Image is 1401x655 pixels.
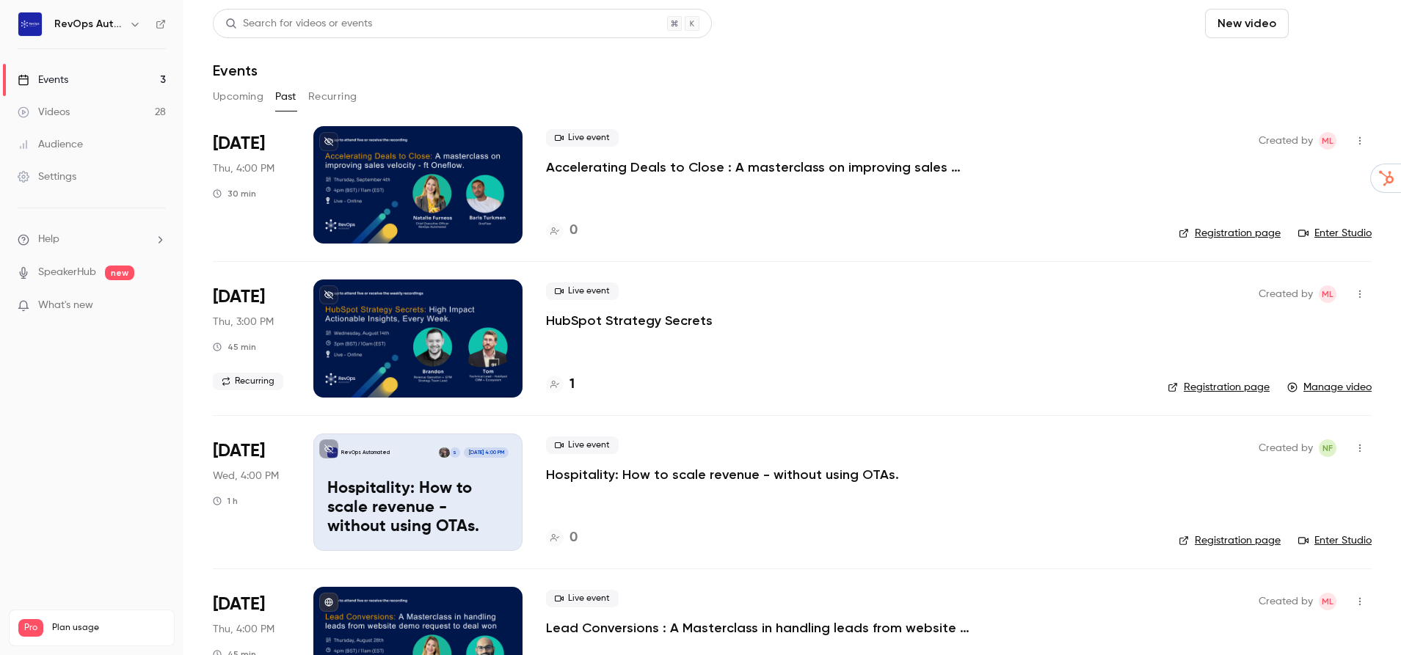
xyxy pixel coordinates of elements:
[1322,132,1333,150] span: ML
[341,449,390,456] p: RevOps Automated
[18,137,83,152] div: Audience
[1298,226,1372,241] a: Enter Studio
[1298,533,1372,548] a: Enter Studio
[213,495,238,507] div: 1 h
[449,447,461,458] div: S
[546,436,619,454] span: Live event
[546,375,575,395] a: 1
[213,469,279,483] span: Wed, 4:00 PM
[213,593,265,616] span: [DATE]
[1287,380,1372,395] a: Manage video
[546,619,986,637] a: Lead Conversions : A Masterclass in handling leads from website demo request to deal won - feat R...
[225,16,372,32] div: Search for videos or events
[18,105,70,120] div: Videos
[546,312,713,329] a: HubSpot Strategy Secrets
[1179,533,1281,548] a: Registration page
[105,266,134,280] span: new
[546,466,899,483] a: Hospitality: How to scale revenue - without using OTAs.
[1168,380,1270,395] a: Registration page
[1259,439,1313,457] span: Created by
[18,169,76,184] div: Settings
[1259,285,1313,303] span: Created by
[570,375,575,395] h4: 1
[213,161,274,176] span: Thu, 4:00 PM
[546,221,578,241] a: 0
[546,528,578,548] a: 0
[1259,132,1313,150] span: Created by
[38,265,96,280] a: SpeakerHub
[213,62,258,79] h1: Events
[213,188,256,200] div: 30 min
[54,17,123,32] h6: RevOps Automated
[1319,132,1336,150] span: Mia-Jean Lee
[18,232,166,247] li: help-dropdown-opener
[18,619,43,637] span: Pro
[1322,593,1333,610] span: ML
[327,480,509,536] p: Hospitality: How to scale revenue - without using OTAs.
[213,126,290,244] div: Sep 4 Thu, 4:00 PM (Europe/London)
[1179,226,1281,241] a: Registration page
[570,221,578,241] h4: 0
[464,447,508,458] span: [DATE] 4:00 PM
[213,433,290,551] div: Sep 3 Wed, 4:00 PM (Europe/London)
[213,85,263,109] button: Upcoming
[213,315,274,329] span: Thu, 3:00 PM
[308,85,357,109] button: Recurring
[213,279,290,397] div: Sep 4 Thu, 3:00 PM (Europe/London)
[18,12,42,36] img: RevOps Automated
[546,158,986,176] a: Accelerating Deals to Close : A masterclass on improving sales velocity - ft Oneflow.
[1205,9,1289,38] button: New video
[1322,439,1333,457] span: NF
[275,85,296,109] button: Past
[213,341,256,353] div: 45 min
[1259,593,1313,610] span: Created by
[1322,285,1333,303] span: ML
[313,433,523,551] a: Hospitality: How to scale revenue - without using OTAs.RevOps AutomatedSTom Birch[DATE] 4:00 PMHo...
[38,232,59,247] span: Help
[52,622,165,634] span: Plan usage
[213,373,283,390] span: Recurring
[546,590,619,607] span: Live event
[546,282,619,300] span: Live event
[570,528,578,548] h4: 0
[213,132,265,155] span: [DATE]
[1319,439,1336,457] span: Natalie Furness
[213,285,265,309] span: [DATE]
[1319,593,1336,610] span: Mia-Jean Lee
[18,73,68,87] div: Events
[38,298,93,313] span: What's new
[213,439,265,463] span: [DATE]
[1295,9,1372,38] button: Schedule
[213,622,274,637] span: Thu, 4:00 PM
[439,447,449,458] img: Tom Birch
[546,129,619,147] span: Live event
[148,299,166,312] iframe: Noticeable Trigger
[1319,285,1336,303] span: Mia-Jean Lee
